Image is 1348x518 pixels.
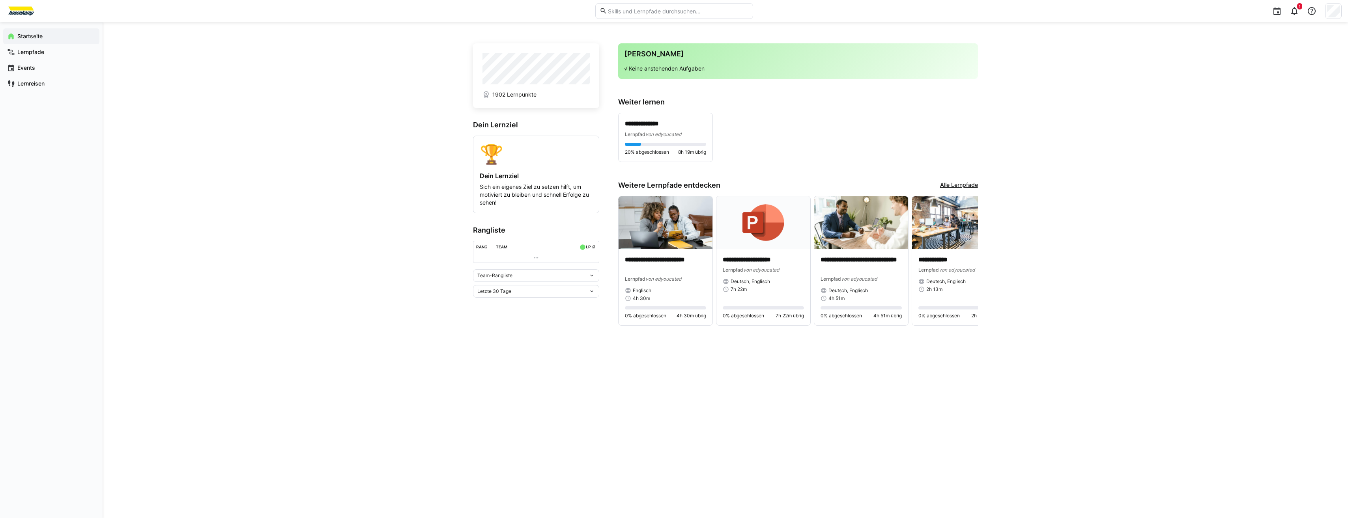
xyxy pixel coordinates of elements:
[496,244,507,249] div: Team
[678,149,706,155] span: 8h 19m übrig
[776,313,804,319] span: 7h 22m übrig
[607,7,748,15] input: Skills und Lernpfade durchsuchen…
[480,172,593,180] h4: Dein Lernziel
[477,288,511,294] span: Letzte 30 Tage
[926,286,942,293] span: 2h 13m
[828,295,845,302] span: 4h 51m
[971,313,1000,319] span: 2h 13m übrig
[743,267,779,273] span: von edyoucated
[1299,4,1301,9] span: 1
[633,295,650,302] span: 4h 30m
[480,142,593,166] div: 🏆
[586,244,591,249] div: LP
[940,181,978,190] a: Alle Lernpfade
[473,226,599,235] h3: Rangliste
[619,196,712,249] img: image
[477,272,512,279] span: Team-Rangliste
[912,196,1006,249] img: image
[625,313,666,319] span: 0% abgeschlossen
[492,91,537,99] span: 1902 Lernpunkte
[926,278,966,285] span: Deutsch, Englisch
[939,267,975,273] span: von edyoucated
[723,267,743,273] span: Lernpfad
[828,287,868,294] span: Deutsch, Englisch
[633,287,651,294] span: Englisch
[731,278,770,285] span: Deutsch, Englisch
[625,131,645,137] span: Lernpfad
[716,196,810,249] img: image
[480,183,593,207] p: Sich ein eigenes Ziel zu setzen hilft, um motiviert zu bleiben und schnell Erfolge zu sehen!
[821,313,862,319] span: 0% abgeschlossen
[476,244,488,249] div: Rang
[723,313,764,319] span: 0% abgeschlossen
[731,286,747,293] span: 7h 22m
[592,243,596,250] a: ø
[624,50,972,58] h3: [PERSON_NAME]
[918,313,960,319] span: 0% abgeschlossen
[873,313,902,319] span: 4h 51m übrig
[841,276,877,282] span: von edyoucated
[814,196,908,249] img: image
[821,276,841,282] span: Lernpfad
[473,121,599,129] h3: Dein Lernziel
[645,131,681,137] span: von edyoucated
[625,149,669,155] span: 20% abgeschlossen
[624,65,972,73] p: √ Keine anstehenden Aufgaben
[645,276,681,282] span: von edyoucated
[618,181,720,190] h3: Weitere Lernpfade entdecken
[618,98,978,106] h3: Weiter lernen
[918,267,939,273] span: Lernpfad
[625,276,645,282] span: Lernpfad
[677,313,706,319] span: 4h 30m übrig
